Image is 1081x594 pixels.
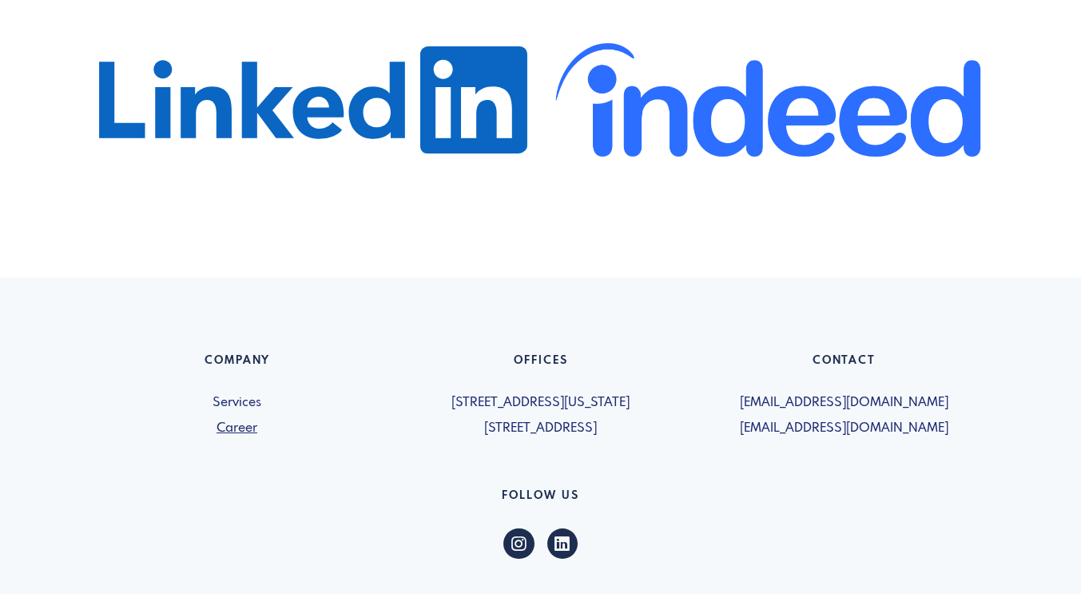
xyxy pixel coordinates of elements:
a: Services [95,393,380,413]
span: [STREET_ADDRESS] [399,419,683,438]
span: [EMAIL_ADDRESS][DOMAIN_NAME] [702,393,987,413]
span: [EMAIL_ADDRESS][DOMAIN_NAME] [702,419,987,438]
a: Career [95,419,380,438]
h6: Follow US [95,489,987,509]
h6: Offices [399,354,683,374]
h6: Company [95,354,380,374]
h6: Contact [702,354,987,374]
span: [STREET_ADDRESS][US_STATE] [399,393,683,413]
